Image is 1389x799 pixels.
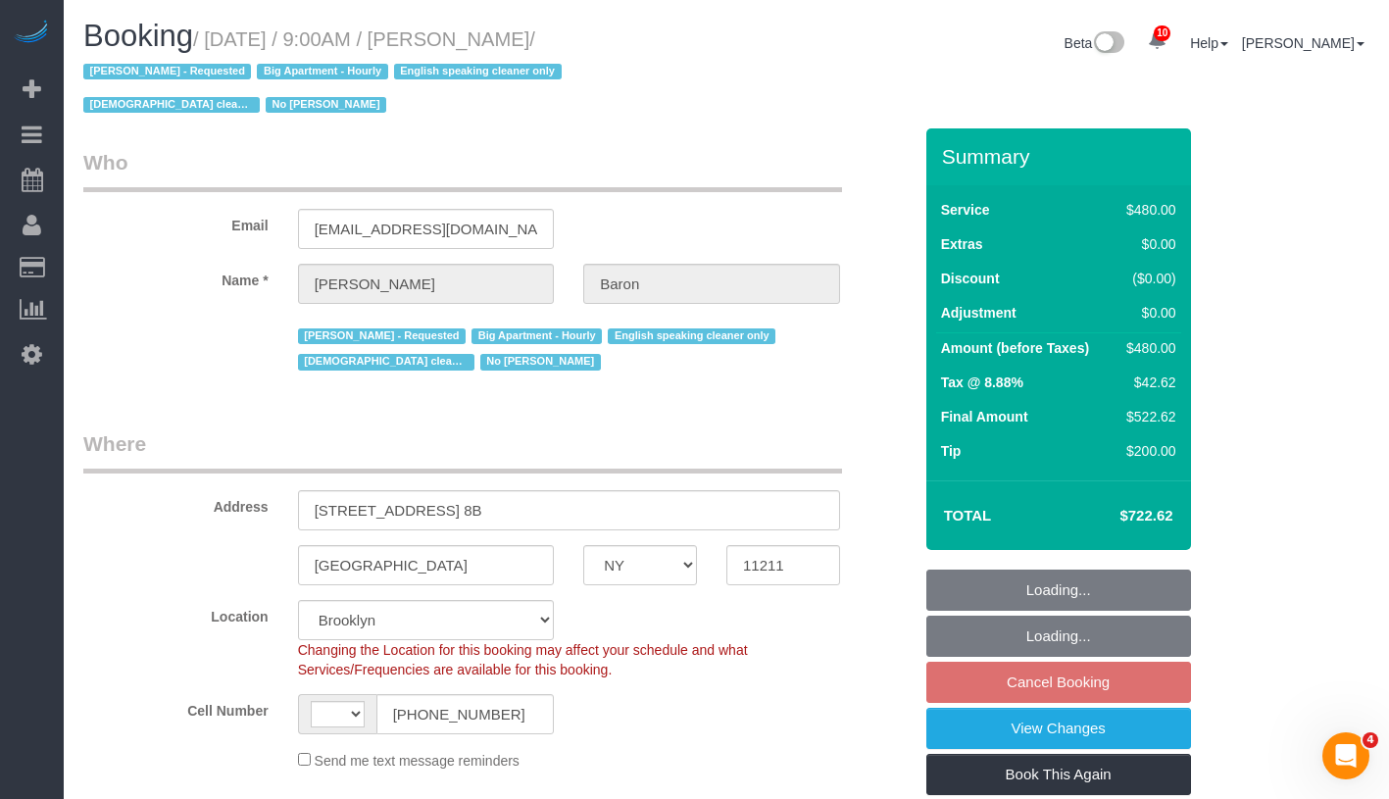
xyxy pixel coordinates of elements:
[726,545,840,585] input: Zip Code
[83,97,260,113] span: [DEMOGRAPHIC_DATA] cleaners only
[583,264,840,304] input: Last Name
[83,19,193,53] span: Booking
[1118,338,1175,358] div: $480.00
[944,507,992,524] strong: Total
[471,328,602,344] span: Big Apartment - Hourly
[1118,373,1175,392] div: $42.62
[1118,234,1175,254] div: $0.00
[69,490,283,517] label: Address
[298,264,555,304] input: First Name
[69,600,283,626] label: Location
[941,338,1089,358] label: Amount (before Taxes)
[1118,269,1175,288] div: ($0.00)
[941,303,1017,323] label: Adjustment
[83,28,568,117] small: / [DATE] / 9:00AM / [PERSON_NAME]
[12,20,51,47] img: Automaid Logo
[83,64,251,79] span: [PERSON_NAME] - Requested
[941,441,962,461] label: Tip
[315,753,520,769] span: Send me text message reminders
[1154,25,1170,41] span: 10
[926,754,1191,795] a: Book This Again
[376,694,555,734] input: Cell Number
[69,264,283,290] label: Name *
[298,328,466,344] span: [PERSON_NAME] - Requested
[941,373,1023,392] label: Tax @ 8.88%
[298,545,555,585] input: City
[1092,31,1124,57] img: New interface
[941,269,1000,288] label: Discount
[1118,441,1175,461] div: $200.00
[926,708,1191,749] a: View Changes
[69,209,283,235] label: Email
[1363,732,1378,748] span: 4
[298,209,555,249] input: Email
[1118,303,1175,323] div: $0.00
[298,642,748,677] span: Changing the Location for this booking may affect your schedule and what Services/Frequencies are...
[1061,508,1172,524] h4: $722.62
[298,354,474,370] span: [DEMOGRAPHIC_DATA] cleaners only
[83,28,568,117] span: /
[1065,35,1125,51] a: Beta
[1190,35,1228,51] a: Help
[942,145,1181,168] h3: Summary
[83,148,842,192] legend: Who
[1118,407,1175,426] div: $522.62
[394,64,562,79] span: English speaking cleaner only
[83,429,842,474] legend: Where
[608,328,775,344] span: English speaking cleaner only
[1138,20,1176,63] a: 10
[1242,35,1364,51] a: [PERSON_NAME]
[941,200,990,220] label: Service
[69,694,283,721] label: Cell Number
[257,64,387,79] span: Big Apartment - Hourly
[941,234,983,254] label: Extras
[1322,732,1369,779] iframe: Intercom live chat
[266,97,386,113] span: No [PERSON_NAME]
[480,354,601,370] span: No [PERSON_NAME]
[941,407,1028,426] label: Final Amount
[1118,200,1175,220] div: $480.00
